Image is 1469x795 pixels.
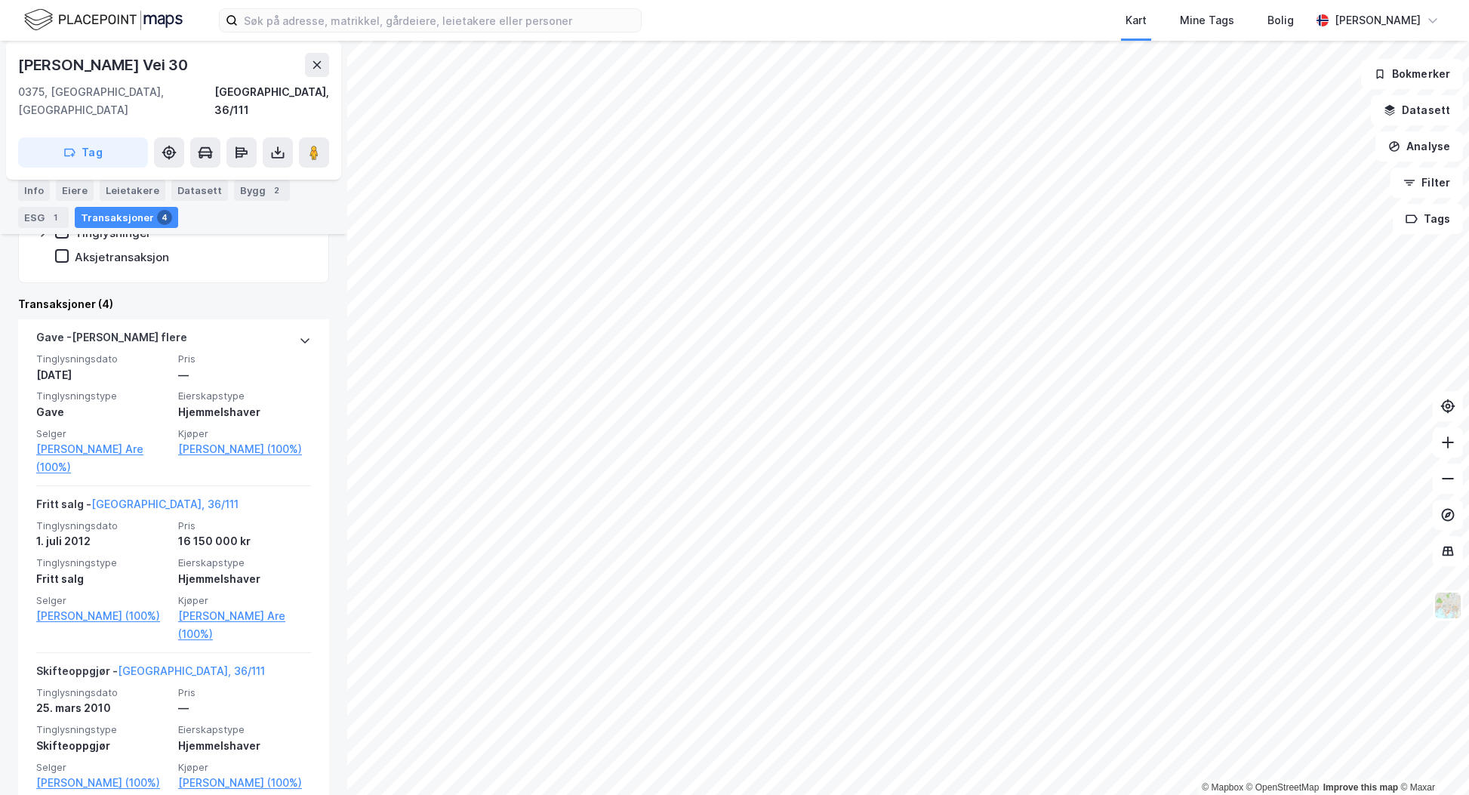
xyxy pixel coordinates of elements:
[171,180,228,201] div: Datasett
[18,180,50,201] div: Info
[1375,131,1463,162] button: Analyse
[1390,168,1463,198] button: Filter
[36,440,169,476] a: [PERSON_NAME] Are (100%)
[178,761,311,774] span: Kjøper
[178,366,311,384] div: —
[36,532,169,550] div: 1. juli 2012
[1202,782,1243,793] a: Mapbox
[36,686,169,699] span: Tinglysningsdato
[1323,782,1398,793] a: Improve this map
[36,390,169,402] span: Tinglysningstype
[1180,11,1234,29] div: Mine Tags
[178,353,311,365] span: Pris
[36,366,169,384] div: [DATE]
[178,403,311,421] div: Hjemmelshaver
[75,250,169,264] div: Aksjetransaksjon
[36,495,239,519] div: Fritt salg -
[36,607,169,625] a: [PERSON_NAME] (100%)
[91,498,239,510] a: [GEOGRAPHIC_DATA], 36/111
[178,427,311,440] span: Kjøper
[234,180,290,201] div: Bygg
[178,532,311,550] div: 16 150 000 kr
[24,7,183,33] img: logo.f888ab2527a4732fd821a326f86c7f29.svg
[1361,59,1463,89] button: Bokmerker
[1267,11,1294,29] div: Bolig
[36,662,265,686] div: Skifteoppgjør -
[178,519,311,532] span: Pris
[269,183,284,198] div: 2
[36,774,169,792] a: [PERSON_NAME] (100%)
[18,207,69,228] div: ESG
[36,594,169,607] span: Selger
[178,556,311,569] span: Eierskapstype
[48,210,63,225] div: 1
[36,353,169,365] span: Tinglysningsdato
[1246,782,1320,793] a: OpenStreetMap
[157,210,172,225] div: 4
[36,403,169,421] div: Gave
[1371,95,1463,125] button: Datasett
[178,723,311,736] span: Eierskapstype
[118,664,265,677] a: [GEOGRAPHIC_DATA], 36/111
[1434,591,1462,620] img: Z
[178,686,311,699] span: Pris
[36,723,169,736] span: Tinglysningstype
[1394,723,1469,795] div: Kontrollprogram for chat
[238,9,641,32] input: Søk på adresse, matrikkel, gårdeiere, leietakere eller personer
[1393,204,1463,234] button: Tags
[36,328,187,353] div: Gave - [PERSON_NAME] flere
[36,699,169,717] div: 25. mars 2010
[36,737,169,755] div: Skifteoppgjør
[214,83,329,119] div: [GEOGRAPHIC_DATA], 36/111
[36,556,169,569] span: Tinglysningstype
[18,83,214,119] div: 0375, [GEOGRAPHIC_DATA], [GEOGRAPHIC_DATA]
[100,180,165,201] div: Leietakere
[178,737,311,755] div: Hjemmelshaver
[36,761,169,774] span: Selger
[178,699,311,717] div: —
[178,390,311,402] span: Eierskapstype
[178,774,311,792] a: [PERSON_NAME] (100%)
[36,519,169,532] span: Tinglysningsdato
[18,137,148,168] button: Tag
[36,427,169,440] span: Selger
[75,207,178,228] div: Transaksjoner
[178,440,311,458] a: [PERSON_NAME] (100%)
[1335,11,1421,29] div: [PERSON_NAME]
[1126,11,1147,29] div: Kart
[178,594,311,607] span: Kjøper
[56,180,94,201] div: Eiere
[178,607,311,643] a: [PERSON_NAME] Are (100%)
[18,53,191,77] div: [PERSON_NAME] Vei 30
[178,570,311,588] div: Hjemmelshaver
[36,570,169,588] div: Fritt salg
[18,295,329,313] div: Transaksjoner (4)
[1394,723,1469,795] iframe: Chat Widget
